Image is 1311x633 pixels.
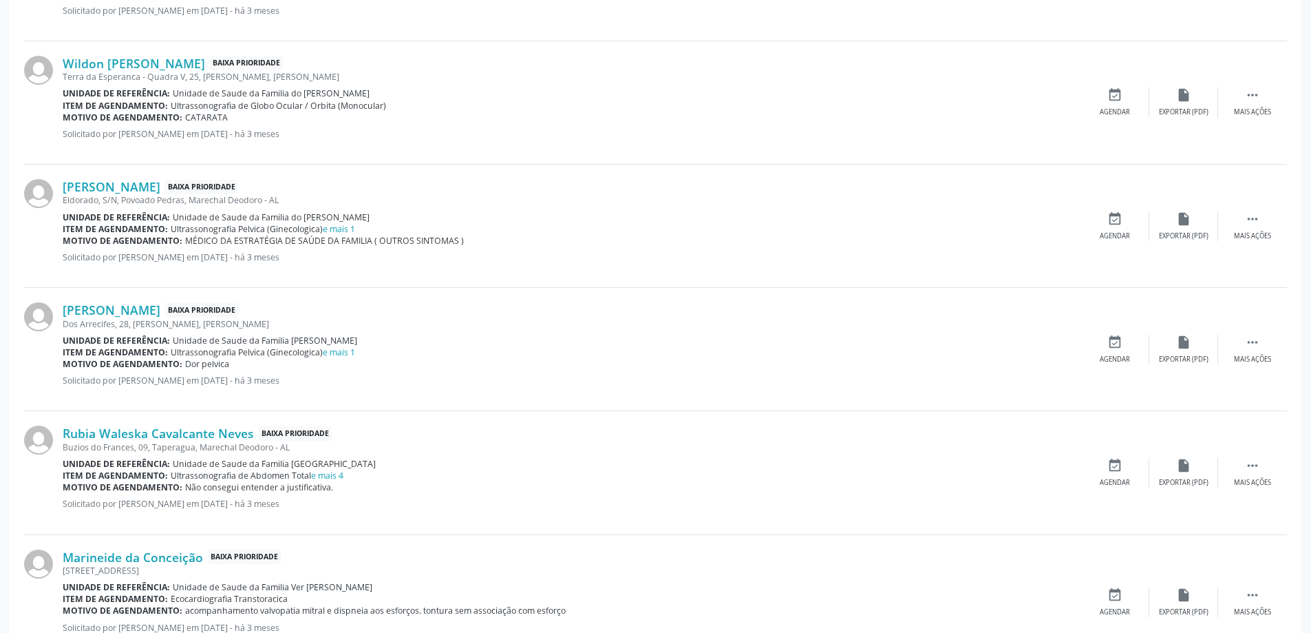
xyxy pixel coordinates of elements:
b: Motivo de agendamento: [63,358,182,370]
div: Eldorado, S/N, Povoado Pedras, Marechal Deodoro - AL [63,194,1080,206]
div: Buzios do Frances, 09, Taperagua, Marechal Deodoro - AL [63,442,1080,453]
a: e mais 1 [323,223,355,235]
span: Ecocardiografia Transtoracica [171,593,288,605]
span: CATARATA [185,112,228,123]
div: Mais ações [1234,355,1271,364]
p: Solicitado por [PERSON_NAME] em [DATE] - há 3 meses [63,251,1080,263]
b: Unidade de referência: [63,87,170,99]
div: Exportar (PDF) [1159,478,1208,488]
div: Exportar (PDF) [1159,608,1208,617]
span: Baixa Prioridade [165,303,238,318]
a: [PERSON_NAME] [63,179,160,194]
div: Mais ações [1234,231,1271,241]
div: Exportar (PDF) [1159,107,1208,117]
i: event_available [1107,588,1122,603]
span: Ultrassonografia de Globo Ocular / Orbita (Monocular) [171,100,386,112]
span: Ultrassonografia Pelvica (Ginecologica) [171,223,355,235]
a: Wildon [PERSON_NAME] [63,56,205,71]
span: acompanhamento valvopatia mitral e dispneia aos esforços. tontura sem associação com esforço [185,605,566,616]
p: Solicitado por [PERSON_NAME] em [DATE] - há 3 meses [63,375,1080,386]
b: Unidade de referência: [63,581,170,593]
div: Terra da Esperanca - Quadra V, 25, [PERSON_NAME], [PERSON_NAME] [63,71,1080,83]
b: Item de agendamento: [63,100,168,112]
a: Rubia Waleska Cavalcante Neves [63,426,254,441]
a: [PERSON_NAME] [63,302,160,318]
div: Mais ações [1234,608,1271,617]
b: Motivo de agendamento: [63,112,182,123]
i: insert_drive_file [1176,87,1191,103]
div: Exportar (PDF) [1159,231,1208,241]
img: img [24,426,53,455]
b: Item de agendamento: [63,470,168,481]
i:  [1245,458,1260,473]
span: Não consegui entender a justificativa. [185,481,333,493]
div: Dos Arrecifes, 28, [PERSON_NAME], [PERSON_NAME] [63,318,1080,330]
b: Unidade de referência: [63,458,170,470]
span: Baixa Prioridade [259,426,332,441]
b: Motivo de agendamento: [63,481,182,493]
p: Solicitado por [PERSON_NAME] em [DATE] - há 3 meses [63,128,1080,140]
div: Agendar [1100,478,1130,488]
span: Unidade de Saude da Familia [GEOGRAPHIC_DATA] [173,458,376,470]
i: event_available [1107,458,1122,473]
i:  [1245,335,1260,350]
b: Item de agendamento: [63,593,168,605]
span: MÉDICO DA ESTRATÉGIA DE SAÚDE DA FAMILIA ( OUTROS SINTOMAS ) [185,235,464,247]
div: Agendar [1100,608,1130,617]
p: Solicitado por [PERSON_NAME] em [DATE] - há 3 meses [63,498,1080,510]
div: [STREET_ADDRESS] [63,565,1080,577]
i: insert_drive_file [1176,458,1191,473]
i:  [1245,87,1260,103]
span: Unidade de Saude da Familia do [PERSON_NAME] [173,87,370,99]
span: Baixa Prioridade [210,56,283,71]
span: Dor pelvica [185,358,229,370]
b: Motivo de agendamento: [63,605,182,616]
span: Ultrassonografia Pelvica (Ginecologica) [171,346,355,358]
a: Marineide da Conceição [63,550,203,565]
img: img [24,550,53,579]
div: Mais ações [1234,107,1271,117]
i:  [1245,211,1260,227]
i: insert_drive_file [1176,335,1191,350]
div: Exportar (PDF) [1159,355,1208,364]
span: Unidade de Saude da Familia do [PERSON_NAME] [173,211,370,223]
span: Baixa Prioridade [208,550,281,564]
i: event_available [1107,211,1122,227]
span: Ultrassonografia de Abdomen Total [171,470,343,481]
i: insert_drive_file [1176,211,1191,227]
div: Agendar [1100,107,1130,117]
img: img [24,179,53,208]
b: Unidade de referência: [63,335,170,346]
i:  [1245,588,1260,603]
p: Solicitado por [PERSON_NAME] em [DATE] - há 3 meses [63,5,1080,17]
a: e mais 4 [311,470,343,481]
b: Item de agendamento: [63,223,168,235]
span: Unidade de Saude da Familia [PERSON_NAME] [173,335,357,346]
i: insert_drive_file [1176,588,1191,603]
img: img [24,56,53,85]
b: Item de agendamento: [63,346,168,358]
div: Agendar [1100,231,1130,241]
div: Mais ações [1234,478,1271,488]
b: Unidade de referência: [63,211,170,223]
i: event_available [1107,87,1122,103]
b: Motivo de agendamento: [63,235,182,247]
span: Baixa Prioridade [165,180,238,194]
i: event_available [1107,335,1122,350]
a: e mais 1 [323,346,355,358]
img: img [24,302,53,331]
div: Agendar [1100,355,1130,364]
span: Unidade de Saude da Familia Ver [PERSON_NAME] [173,581,372,593]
